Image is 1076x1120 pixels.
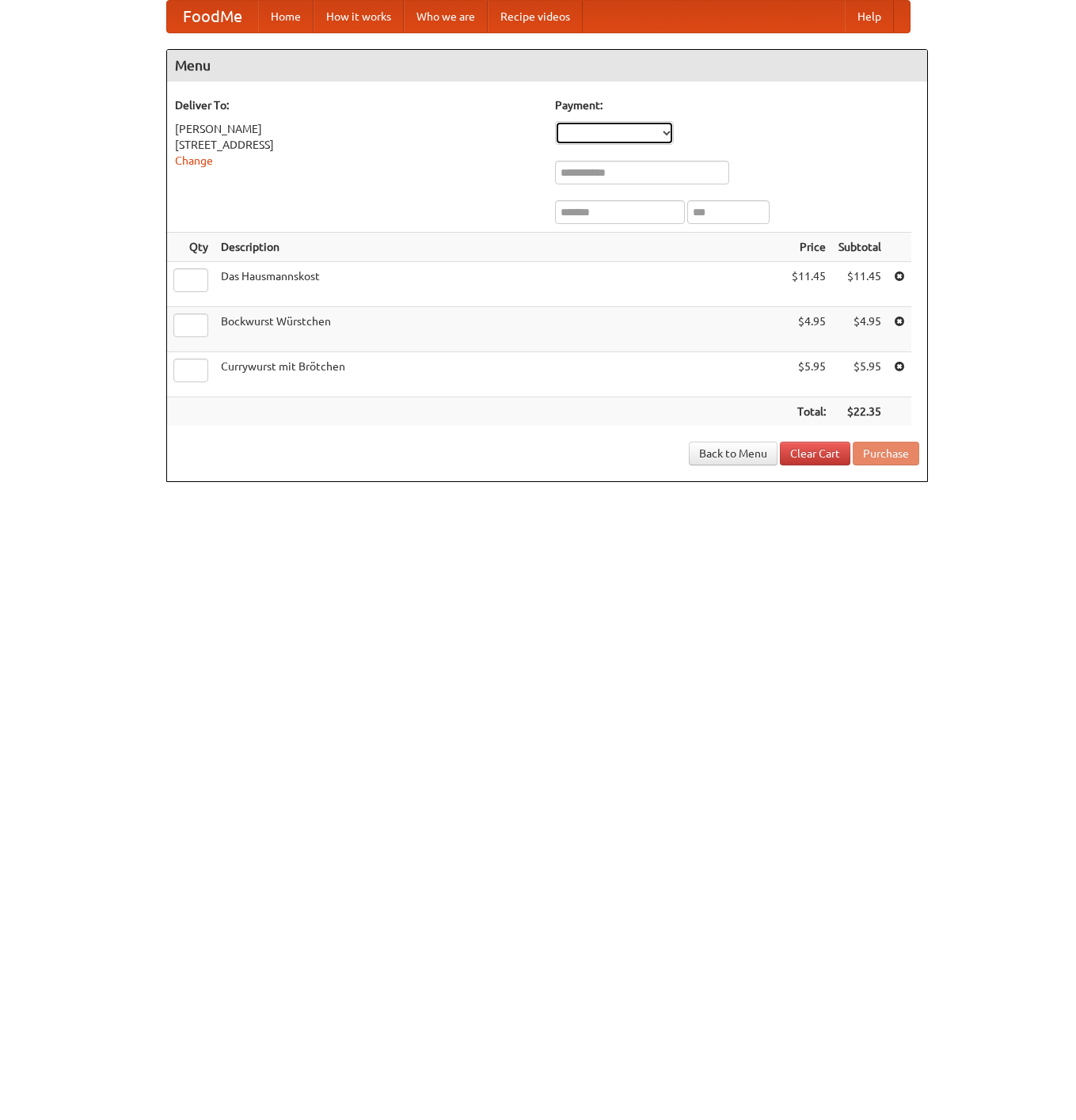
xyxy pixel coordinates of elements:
[785,262,832,307] td: $11.45
[175,137,539,153] div: [STREET_ADDRESS]
[175,97,539,113] h5: Deliver To:
[832,262,888,307] td: $11.45
[785,352,832,397] td: $5.95
[167,1,258,32] a: FoodMe
[853,442,919,465] button: Purchase
[175,154,213,167] a: Change
[488,1,583,32] a: Recipe videos
[832,352,888,397] td: $5.95
[785,233,832,262] th: Price
[555,97,919,113] h5: Payment:
[258,1,314,32] a: Home
[167,233,215,262] th: Qty
[689,442,778,465] a: Back to Menu
[215,262,785,307] td: Das Hausmannskost
[785,307,832,352] td: $4.95
[780,442,850,465] a: Clear Cart
[215,233,785,262] th: Description
[314,1,404,32] a: How it works
[215,307,785,352] td: Bockwurst Würstchen
[404,1,488,32] a: Who we are
[832,397,888,427] th: $22.35
[167,50,927,82] h4: Menu
[785,397,832,427] th: Total:
[832,307,888,352] td: $4.95
[215,352,785,397] td: Currywurst mit Brötchen
[175,121,539,137] div: [PERSON_NAME]
[832,233,888,262] th: Subtotal
[845,1,894,32] a: Help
